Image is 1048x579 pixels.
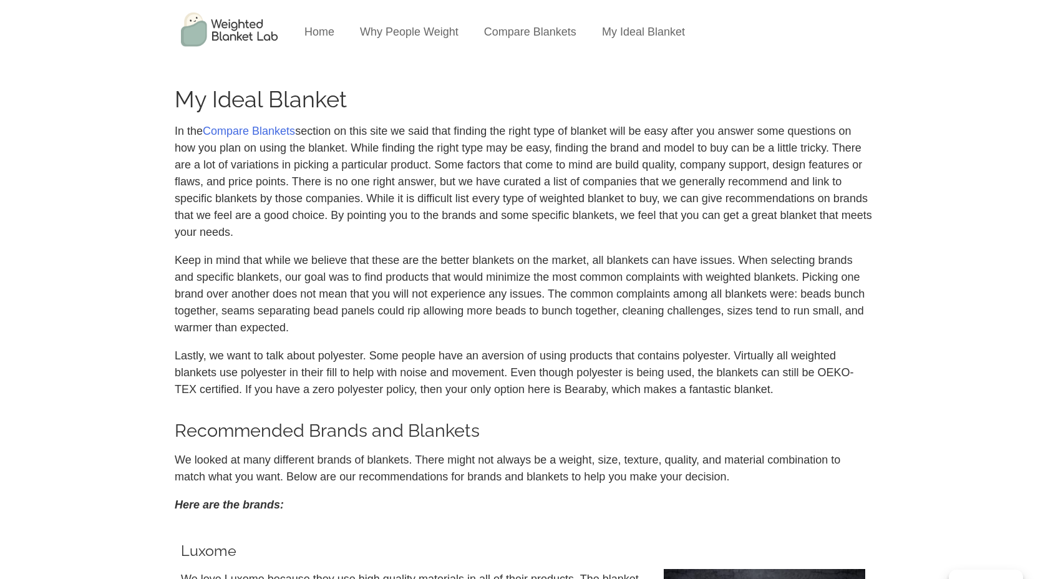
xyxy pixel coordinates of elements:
[602,26,685,38] a: My Ideal Blanket
[304,26,334,38] a: Home
[175,348,873,398] p: Lastly, we want to talk about polyester. Some people have an aversion of using products that cont...
[484,26,576,38] a: Compare Blankets
[360,26,458,38] a: Why People Weight
[203,125,295,137] a: Compare Blankets
[175,422,873,440] h2: Recommended Brands and Blankets
[175,452,873,485] p: We looked at many different brands of blankets. There might not always be a weight, size, texture...
[175,499,284,511] i: Here are the brands:
[175,123,873,241] p: In the section on this site we said that finding the right type of blanket will be easy after you...
[175,252,873,336] p: Keep in mind that while we believe that these are the better blankets on the market, all blankets...
[175,88,873,110] h1: My Ideal Blanket
[181,543,651,558] h3: Luxome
